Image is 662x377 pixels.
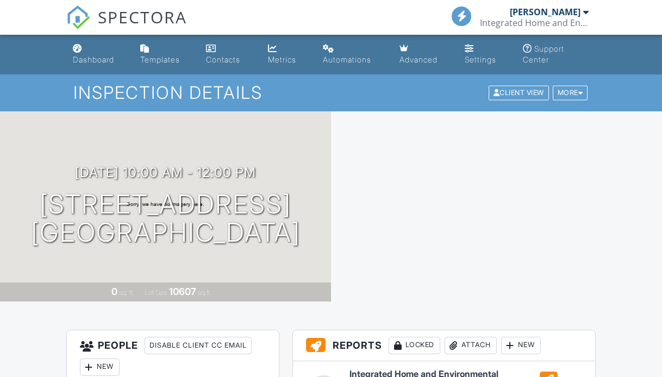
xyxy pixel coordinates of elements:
[66,5,90,29] img: The Best Home Inspection Software - Spectora
[489,86,549,100] div: Client View
[31,190,301,248] h1: [STREET_ADDRESS] [GEOGRAPHIC_DATA]
[111,286,117,297] div: 0
[202,39,255,70] a: Contacts
[73,83,589,102] h1: Inspection Details
[465,55,496,64] div: Settings
[268,55,296,64] div: Metrics
[136,39,193,70] a: Templates
[66,15,187,37] a: SPECTORA
[523,44,564,64] div: Support Center
[553,86,588,100] div: More
[389,337,440,354] div: Locked
[323,55,371,64] div: Automations
[145,288,167,297] span: Lot Size
[264,39,310,70] a: Metrics
[395,39,452,70] a: Advanced
[145,337,252,354] div: Disable Client CC Email
[68,39,127,70] a: Dashboard
[198,288,211,297] span: sq.ft.
[445,337,497,354] div: Attach
[460,39,510,70] a: Settings
[73,55,114,64] div: Dashboard
[318,39,386,70] a: Automations (Basic)
[140,55,180,64] div: Templates
[480,17,589,28] div: Integrated Home and Environmental Inspections
[293,330,595,361] h3: Reports
[98,5,187,28] span: SPECTORA
[501,337,541,354] div: New
[519,39,594,70] a: Support Center
[75,165,256,180] h3: [DATE] 10:00 am - 12:00 pm
[510,7,580,17] div: [PERSON_NAME]
[399,55,438,64] div: Advanced
[80,359,120,376] div: New
[169,286,196,297] div: 10607
[206,55,240,64] div: Contacts
[488,88,552,96] a: Client View
[119,288,134,297] span: sq. ft.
